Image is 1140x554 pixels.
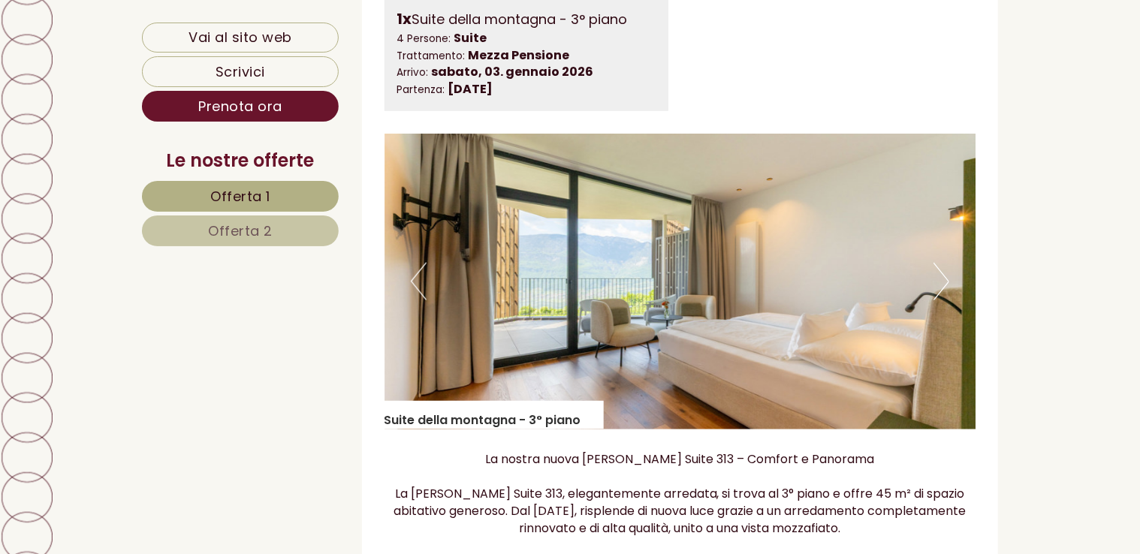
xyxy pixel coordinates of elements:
small: 4 Persone: [397,32,451,46]
span: Offerta 2 [208,221,273,240]
div: Buon giorno, come possiamo aiutarla? [11,44,255,89]
a: Vai al sito web [142,23,339,53]
button: Previous [411,263,427,300]
b: Mezza Pensione [469,47,570,64]
img: image [385,134,976,429]
small: Arrivo: [397,65,429,80]
b: Suite [454,29,487,47]
b: 1x [397,8,412,29]
div: Le nostre offerte [142,148,339,173]
div: Hotel Tenz [23,47,247,59]
b: [DATE] [448,80,493,98]
small: Trattamento: [397,49,466,63]
div: Suite della montagna - 3° piano [397,8,656,30]
span: Offerta 1 [210,187,270,206]
div: mercoledì [253,11,339,36]
a: Prenota ora [142,91,339,122]
small: Partenza: [397,83,445,97]
button: Next [933,263,949,300]
div: Suite della montagna - 3° piano [385,401,604,429]
button: Invia [513,391,593,422]
a: Scrivici [142,56,339,87]
small: 06:37 [23,76,247,86]
b: sabato, 03. gennaio 2026 [432,63,594,80]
